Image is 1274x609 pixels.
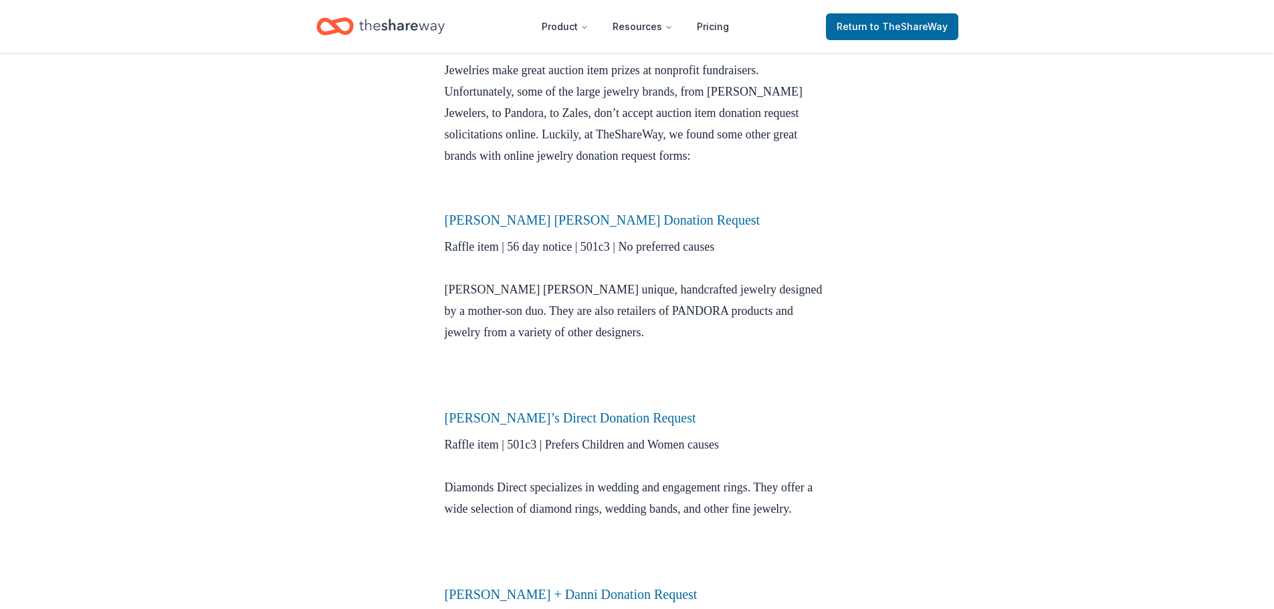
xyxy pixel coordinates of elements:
[837,19,948,35] span: Return
[445,213,760,227] a: [PERSON_NAME] [PERSON_NAME] Donation Request
[602,13,683,40] button: Resources
[531,13,599,40] button: Product
[531,11,740,42] nav: Main
[870,21,948,32] span: to TheShareWay
[826,13,958,40] a: Returnto TheShareWay
[445,587,698,602] a: [PERSON_NAME] + Danni Donation Request
[445,410,696,425] a: [PERSON_NAME]’s Direct Donation Request
[445,236,830,343] p: Raffle item | 56 day notice | 501c3 | No preferred causes [PERSON_NAME] [PERSON_NAME] unique, han...
[686,13,740,40] a: Pricing
[445,434,830,519] p: Raffle item | 501c3 | Prefers Children and Women causes Diamonds Direct specializes in wedding an...
[445,59,830,166] p: Jewelries make great auction item prizes at nonprofit fundraisers. Unfortunately, some of the lar...
[316,11,445,42] a: Home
